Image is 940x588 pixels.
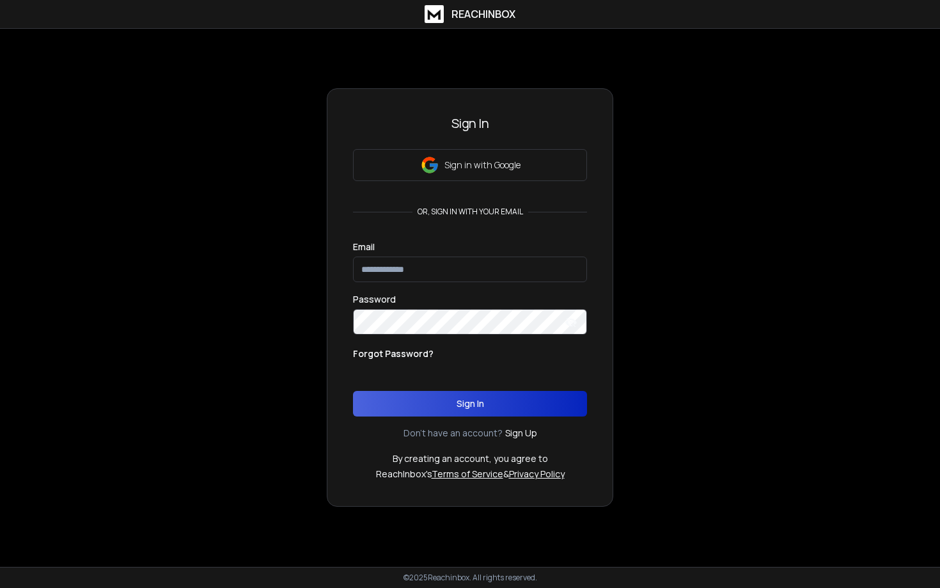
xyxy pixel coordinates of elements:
[353,149,587,181] button: Sign in with Google
[425,5,444,23] img: logo
[353,391,587,417] button: Sign In
[376,468,565,481] p: ReachInbox's &
[432,468,503,480] a: Terms of Service
[403,573,537,583] p: © 2025 Reachinbox. All rights reserved.
[412,207,528,217] p: or, sign in with your email
[451,6,515,22] h1: ReachInbox
[509,468,565,480] a: Privacy Policy
[425,5,515,23] a: ReachInbox
[353,242,375,251] label: Email
[505,427,537,440] a: Sign Up
[393,452,548,465] p: By creating an account, you agree to
[444,159,521,171] p: Sign in with Google
[353,347,434,360] p: Forgot Password?
[403,427,503,440] p: Don't have an account?
[353,115,587,132] h3: Sign In
[353,295,396,304] label: Password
